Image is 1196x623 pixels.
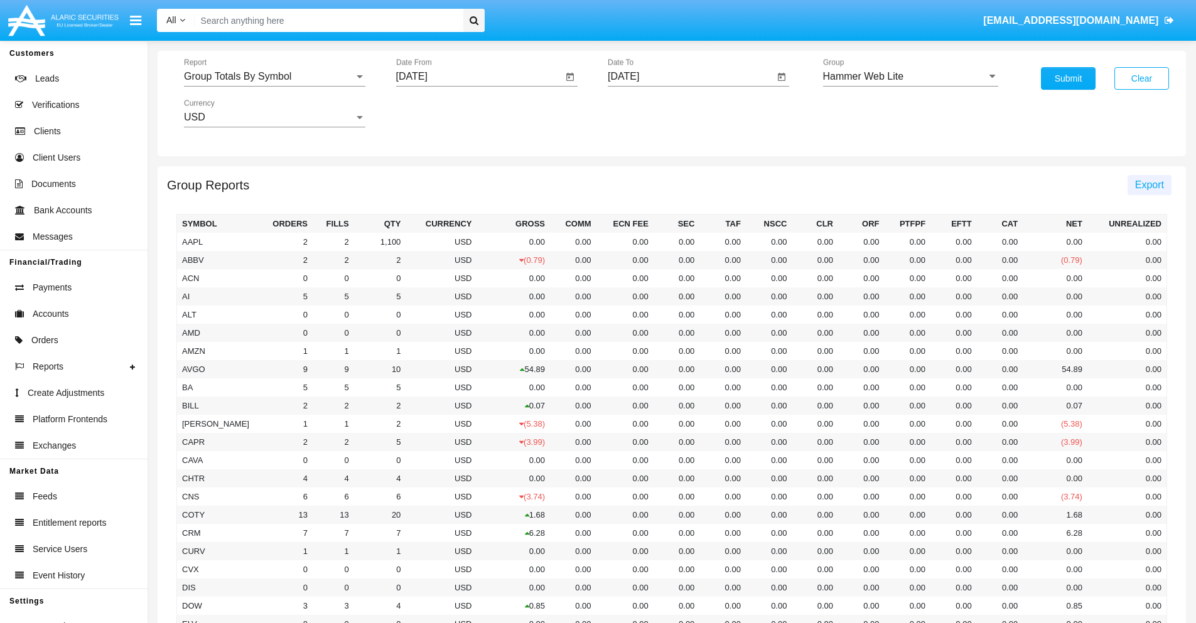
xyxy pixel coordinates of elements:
td: 0.00 [746,324,792,342]
td: 2 [354,397,406,415]
td: 4 [313,469,354,487]
td: 0.00 [792,451,838,469]
td: 0.00 [885,306,931,324]
td: 0.00 [596,251,654,269]
td: 0.00 [838,342,885,360]
td: BA [177,378,256,397]
td: AMZN [177,342,256,360]
td: 0 [354,306,406,324]
td: 0.00 [792,378,838,397]
td: 0.00 [654,397,700,415]
td: 0.00 [1023,287,1087,306]
td: 0.00 [930,251,977,269]
td: 0.00 [977,397,1023,415]
td: 0.00 [1023,342,1087,360]
td: 0.00 [885,433,931,451]
td: 0.00 [1087,251,1167,269]
span: Platform Frontends [33,413,107,426]
td: 0.00 [477,306,550,324]
td: USD [406,306,477,324]
td: 0.07 [1023,397,1087,415]
th: ORF [838,215,885,233]
td: 0.00 [477,287,550,306]
button: Open calendar [563,70,578,85]
td: 0.00 [550,306,596,324]
td: 0.00 [885,415,931,433]
td: USD [406,324,477,342]
td: 0.00 [477,378,550,397]
td: 4 [354,469,406,487]
td: 0.00 [930,469,977,487]
td: (5.38) [477,415,550,433]
th: Currency [406,215,477,233]
td: AAPL [177,233,256,251]
td: 54.89 [1023,360,1087,378]
td: 0.00 [699,360,746,378]
td: ABBV [177,251,256,269]
span: USD [184,112,205,122]
td: USD [406,360,477,378]
td: 0.00 [930,269,977,287]
td: 0.00 [477,233,550,251]
td: 0.00 [838,378,885,397]
td: 0.00 [596,233,654,251]
td: 1 [256,415,313,433]
td: 0.00 [477,469,550,487]
td: 0.00 [654,342,700,360]
td: 0.00 [550,360,596,378]
td: 0.00 [550,287,596,306]
td: 0.00 [977,451,1023,469]
td: 0.00 [1023,269,1087,287]
td: CAPR [177,433,256,451]
td: 0.00 [699,324,746,342]
td: 0.00 [596,378,654,397]
td: 0.00 [838,469,885,487]
td: 0.00 [838,415,885,433]
td: 0.00 [699,433,746,451]
th: EFTT [930,215,977,233]
td: 0.00 [977,324,1023,342]
td: USD [406,378,477,397]
td: 0.00 [838,269,885,287]
td: 0.00 [930,433,977,451]
th: Gross [477,215,550,233]
td: 0 [256,324,313,342]
td: 0.00 [977,342,1023,360]
td: 0 [256,306,313,324]
td: 0.00 [838,324,885,342]
td: USD [406,287,477,306]
th: SEC [654,215,700,233]
th: Unrealized [1087,215,1167,233]
th: Ecn Fee [596,215,654,233]
span: Client Users [33,151,80,164]
td: 0 [354,324,406,342]
td: 0.00 [550,433,596,451]
td: 0.00 [885,451,931,469]
td: 0.00 [792,306,838,324]
span: Feeds [33,490,57,503]
td: 0.00 [930,287,977,306]
td: (3.99) [477,433,550,451]
td: 0.00 [792,269,838,287]
td: 0 [354,269,406,287]
td: 0 [313,451,354,469]
td: 0.00 [930,342,977,360]
td: 0.00 [746,415,792,433]
td: 0.00 [654,415,700,433]
td: 0.00 [977,433,1023,451]
td: 1 [313,415,354,433]
td: (0.79) [1023,251,1087,269]
td: 0.00 [885,269,931,287]
td: 0.00 [654,251,700,269]
td: 0.00 [477,324,550,342]
td: 0.00 [1023,324,1087,342]
td: 0.00 [885,469,931,487]
th: CLR [792,215,838,233]
td: 0.00 [699,451,746,469]
td: 54.89 [477,360,550,378]
td: 0.00 [477,269,550,287]
td: 0.00 [930,378,977,397]
td: 5 [256,378,313,397]
td: 0 [256,451,313,469]
td: 0.00 [699,378,746,397]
